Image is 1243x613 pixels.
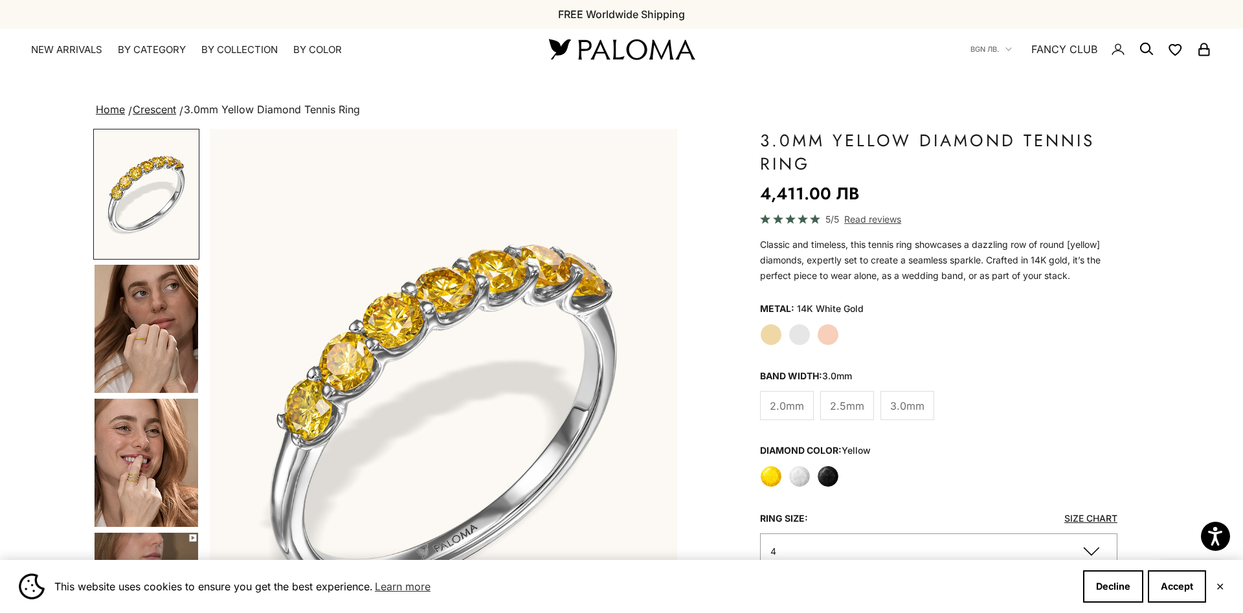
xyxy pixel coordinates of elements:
a: Learn more [373,577,432,596]
img: #WhiteGold [95,130,198,258]
span: 2.5mm [830,397,864,414]
legend: Ring size: [760,509,808,528]
nav: breadcrumbs [93,101,1150,119]
span: Read reviews [844,212,901,227]
nav: Primary navigation [31,43,518,56]
summary: By Collection [201,43,278,56]
a: FANCY CLUB [1031,41,1097,58]
legend: Diamond Color: [760,441,871,460]
nav: Secondary navigation [970,28,1212,70]
button: Decline [1083,570,1143,603]
button: Go to item 2 [93,129,199,260]
variant-option-value: yellow [842,445,871,456]
variant-option-value: 3.0mm [822,370,852,381]
summary: By Category [118,43,186,56]
span: This website uses cookies to ensure you get the best experience. [54,577,1073,596]
button: Go to item 4 [93,263,199,394]
legend: Band Width: [760,366,852,386]
a: 5/5 Read reviews [760,212,1117,227]
button: Accept [1148,570,1206,603]
span: 3.0mm [890,397,924,414]
span: 3.0mm Yellow Diamond Tennis Ring [184,103,360,116]
summary: By Color [293,43,342,56]
a: Size Chart [1064,513,1117,524]
img: #YellowGold #WhiteGold #RoseGold [95,399,198,527]
p: FREE Worldwide Shipping [558,6,685,23]
h1: 3.0mm Yellow Diamond Tennis Ring [760,129,1117,175]
img: #YellowGold #WhiteGold #RoseGold [95,265,198,393]
span: 2.0mm [770,397,804,414]
span: 5/5 [825,212,839,227]
a: Home [96,103,125,116]
a: NEW ARRIVALS [31,43,102,56]
button: Go to item 5 [93,397,199,528]
variant-option-value: 14K White Gold [797,299,864,318]
span: 4 [770,546,776,557]
img: Cookie banner [19,574,45,599]
legend: Metal: [760,299,794,318]
button: Close [1216,583,1224,590]
span: BGN лв. [970,43,999,55]
sale-price: 4,411.00 лв [760,181,859,206]
button: BGN лв. [970,43,1012,55]
button: 4 [760,533,1117,569]
p: Classic and timeless, this tennis ring showcases a dazzling row of round [yellow] diamonds, exper... [760,237,1117,284]
a: Crescent [133,103,176,116]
